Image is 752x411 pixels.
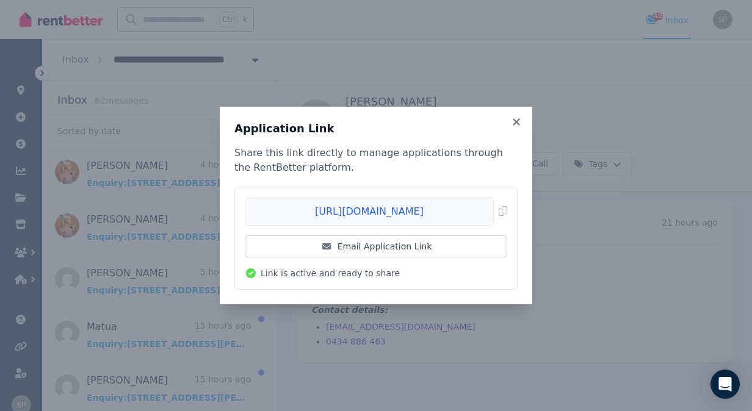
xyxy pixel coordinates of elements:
[245,198,507,226] button: [URL][DOMAIN_NAME]
[234,121,518,136] h3: Application Link
[245,235,507,257] a: Email Application Link
[234,146,518,175] p: Share this link directly to manage applications through the RentBetter platform.
[710,370,740,399] div: Open Intercom Messenger
[261,267,400,279] span: Link is active and ready to share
